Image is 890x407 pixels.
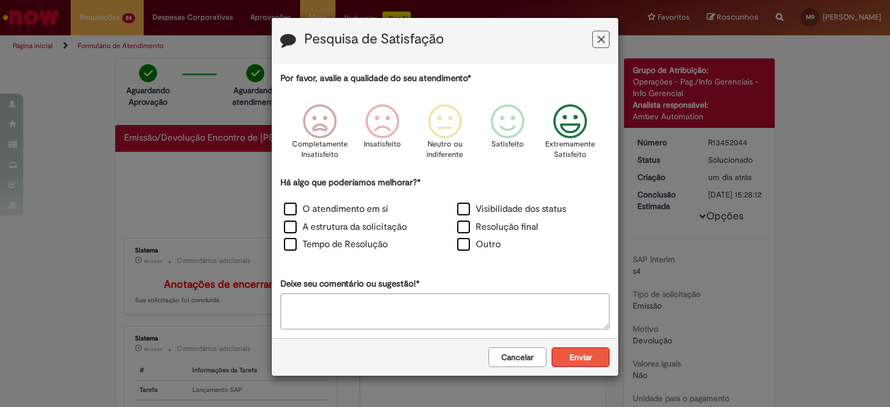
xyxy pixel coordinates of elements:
[280,72,471,85] label: Por favor, avalie a qualidade do seu atendimento*
[284,221,407,234] label: A estrutura da solicitação
[284,203,388,216] label: O atendimento em si
[353,96,412,175] div: Insatisfeito
[292,139,348,160] p: Completamente Insatisfeito
[284,238,388,251] label: Tempo de Resolução
[541,96,600,175] div: Extremamente Satisfeito
[552,347,610,367] button: Enviar
[424,139,466,160] p: Neutro ou indiferente
[304,32,444,47] label: Pesquisa de Satisfação
[457,221,538,234] label: Resolução final
[491,139,524,150] p: Satisfeito
[457,203,566,216] label: Visibilidade dos status
[415,96,475,175] div: Neutro ou indiferente
[290,96,349,175] div: Completamente Insatisfeito
[457,238,501,251] label: Outro
[280,278,420,290] label: Deixe seu comentário ou sugestão!*
[478,96,537,175] div: Satisfeito
[545,139,595,160] p: Extremamente Satisfeito
[280,177,610,255] div: Há algo que poderíamos melhorar?*
[364,139,401,150] p: Insatisfeito
[488,347,546,367] button: Cancelar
